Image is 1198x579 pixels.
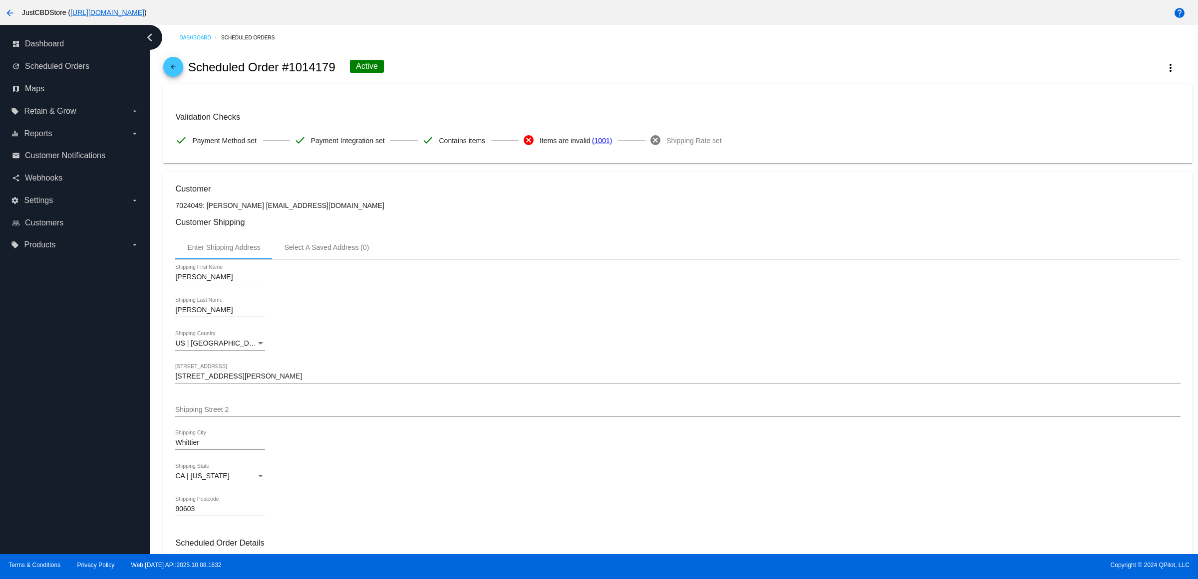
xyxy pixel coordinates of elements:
input: Shipping Postcode [175,505,265,513]
mat-icon: cancel [523,134,535,146]
a: share Webhooks [12,170,139,186]
i: share [12,174,20,182]
span: Customer Notifications [25,151,105,160]
mat-icon: more_vert [1165,62,1177,74]
input: Shipping First Name [175,273,265,281]
span: Customers [25,218,63,227]
i: arrow_drop_down [131,241,139,249]
i: arrow_drop_down [131,107,139,115]
span: Webhooks [25,174,62,183]
a: map Maps [12,81,139,97]
span: Payment Integration set [311,130,385,151]
span: Settings [24,196,53,205]
h3: Validation Checks [175,112,1180,122]
span: Shipping Rate set [666,130,722,151]
a: update Scheduled Orders [12,58,139,74]
span: Dashboard [25,39,64,48]
a: Privacy Policy [77,562,115,569]
a: Dashboard [179,30,221,45]
i: arrow_drop_down [131,196,139,204]
span: Products [24,240,55,249]
input: Shipping City [175,439,265,447]
p: 7024049: [PERSON_NAME] [EMAIL_ADDRESS][DOMAIN_NAME] [175,201,1180,209]
i: arrow_drop_down [131,130,139,138]
div: Enter Shipping Address [187,243,260,251]
span: JustCBDStore ( ) [22,8,147,16]
mat-icon: arrow_back [4,7,16,19]
a: Web:[DATE] API:2025.10.08.1632 [131,562,222,569]
mat-icon: arrow_back [167,63,179,75]
i: local_offer [11,241,19,249]
span: CA | [US_STATE] [175,472,229,480]
mat-icon: help [1174,7,1186,19]
input: Shipping Last Name [175,306,265,314]
mat-icon: cancel [649,134,661,146]
i: local_offer [11,107,19,115]
mat-select: Shipping State [175,472,265,480]
mat-icon: check [422,134,434,146]
span: Reports [24,129,52,138]
input: Shipping Street 1 [175,373,1180,381]
span: Copyright © 2024 QPilot, LLC [607,562,1190,569]
span: Payment Method set [192,130,256,151]
i: update [12,62,20,70]
a: (1001) [592,130,612,151]
span: Items are invalid [540,130,591,151]
mat-select: Shipping Country [175,340,265,348]
i: dashboard [12,40,20,48]
a: Terms & Conditions [8,562,60,569]
i: people_outline [12,219,20,227]
span: Maps [25,84,44,93]
span: Contains items [439,130,485,151]
h3: Customer Shipping [175,217,1180,227]
div: Active [350,60,384,73]
span: Retain & Grow [24,107,76,116]
mat-icon: check [294,134,306,146]
h3: Customer [175,184,1180,193]
div: Select A Saved Address (0) [285,243,369,251]
i: map [12,85,20,93]
h3: Scheduled Order Details [175,538,1180,548]
i: chevron_left [142,29,158,45]
i: settings [11,196,19,204]
i: email [12,152,20,160]
span: US | [GEOGRAPHIC_DATA] [175,339,264,347]
a: people_outline Customers [12,215,139,231]
a: Scheduled Orders [221,30,284,45]
a: [URL][DOMAIN_NAME] [70,8,144,16]
a: dashboard Dashboard [12,36,139,52]
input: Shipping Street 2 [175,406,1180,414]
mat-icon: check [175,134,187,146]
a: email Customer Notifications [12,148,139,164]
h2: Scheduled Order #1014179 [188,60,335,74]
i: equalizer [11,130,19,138]
span: Scheduled Orders [25,62,89,71]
